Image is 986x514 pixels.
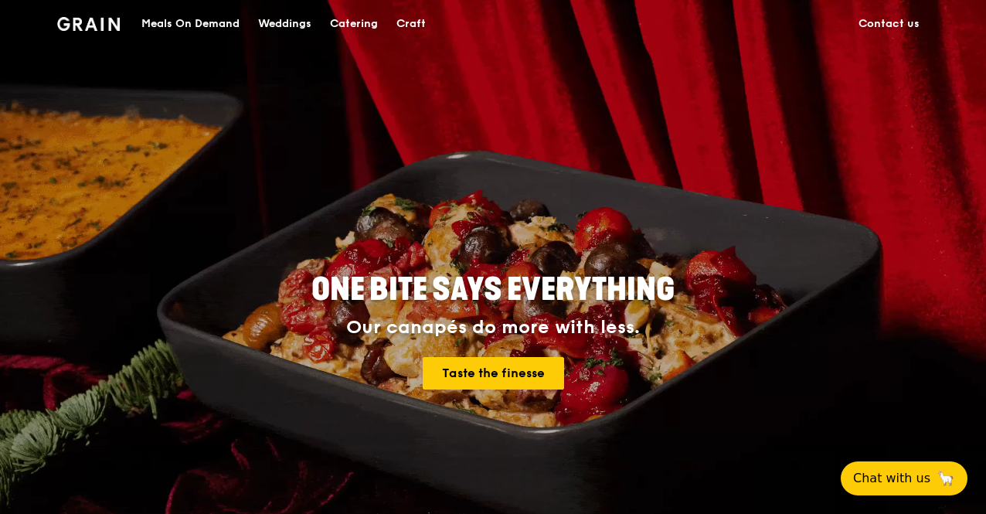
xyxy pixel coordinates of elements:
[387,1,435,47] a: Craft
[937,469,955,488] span: 🦙
[423,357,564,390] a: Taste the finesse
[215,317,771,339] div: Our canapés do more with less.
[311,271,675,308] span: ONE BITE SAYS EVERYTHING
[841,461,967,495] button: Chat with us🦙
[57,17,120,31] img: Grain
[258,1,311,47] div: Weddings
[141,1,240,47] div: Meals On Demand
[853,469,930,488] span: Chat with us
[249,1,321,47] a: Weddings
[321,1,387,47] a: Catering
[330,1,378,47] div: Catering
[849,1,929,47] a: Contact us
[396,1,426,47] div: Craft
